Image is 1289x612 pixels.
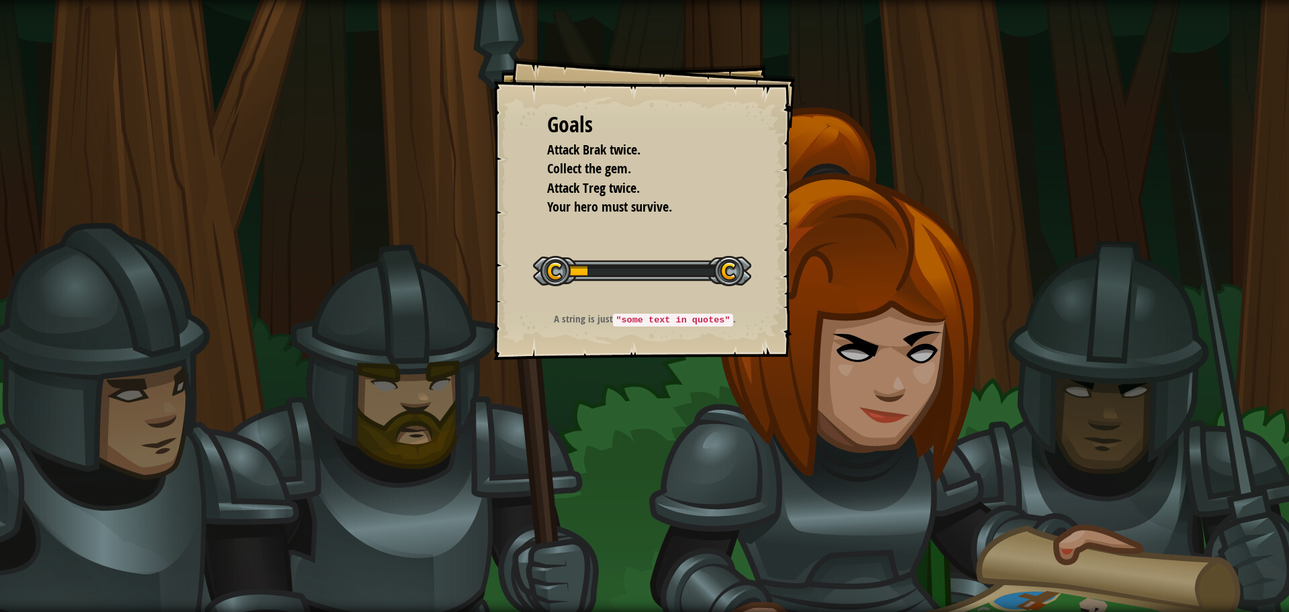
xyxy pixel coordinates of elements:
[547,198,672,216] span: Your hero must survive.
[530,179,738,198] li: Attack Treg twice.
[530,140,738,160] li: Attack Brak twice.
[547,140,640,159] span: Attack Brak twice.
[530,198,738,217] li: Your hero must survive.
[547,179,640,197] span: Attack Treg twice.
[510,312,779,326] p: A string is just .
[547,110,742,140] div: Goals
[530,159,738,179] li: Collect the gem.
[547,159,631,177] span: Collect the gem.
[613,314,732,326] code: "some text in quotes"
